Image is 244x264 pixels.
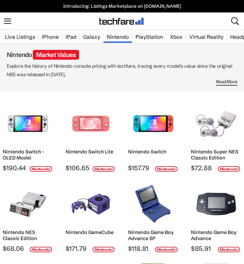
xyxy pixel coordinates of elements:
span: $118.81 [128,244,178,253]
p: Explore the history of Nintendo console pricing with techfare, tracing every model's value since ... [7,62,237,79]
span: Market Values [33,50,79,60]
h2: Nintendo Game Boy Advance [191,229,241,241]
span: $72.88 [191,164,241,172]
a: Galaxy [80,30,103,43]
h2: Nintendo GameCube [66,229,116,235]
span: $68.06 [3,244,53,253]
a: Nintendo Switch Nintendo Switch $157.79 nintendo-logo [125,98,181,172]
img: Nintendo GameCube [71,182,111,226]
h2: Nintendo Game Boy Advance SP [128,229,178,241]
a: Nintendo Game Boy Advance SP Nintendo Game Boy Advance SP $118.81 nintendo-logo [125,179,181,253]
h2: Nintendo Switch [128,149,178,155]
div: Read More [7,79,237,85]
img: nintendo-logo [155,166,178,172]
a: iPhone [39,30,62,43]
span: $190.44 [3,164,53,172]
a: iPad [62,30,80,43]
img: techfare logo [99,18,144,25]
a: Nintendo [103,30,132,43]
h1: Nintendo [7,51,237,59]
span: $157.79 [128,164,178,172]
a: Nintendo GameCube Nintendo GameCube $171.79 nintendo-logo [63,179,119,253]
img: nintendo-logo [29,166,52,172]
img: Nintendo Game Boy Advance SP [196,182,236,226]
img: nintendo-logo [92,166,115,172]
a: Introducing: Listings Marketplace on [DOMAIN_NAME] [3,3,241,9]
img: Nintendo Game Boy Advance SP [133,182,173,226]
img: Nintendo Switch (OLED Model) [8,101,48,145]
img: nintendo-logo [218,246,241,253]
span: $85.91 [191,244,241,253]
h2: Nintendo Super NES Classic Edition [191,149,241,161]
img: Nintendo Super NES Classic Edition [196,101,236,145]
a: Nintendo Switch Lite Nintendo Switch Lite $106.65 nintendo-logo [63,98,119,172]
a: PlayStation [132,30,167,43]
a: Xbox [167,30,186,43]
img: nintendo-logo [92,246,115,253]
h2: Nintendo Switch - OLED Model [3,149,53,161]
img: Nintendo NES Classic Edition [8,182,48,226]
span: $171.79 [66,244,116,253]
img: Nintendo Switch [133,101,173,145]
h2: Nintendo Switch Lite [66,149,116,155]
span: Read More [216,79,237,86]
img: nintendo-logo [218,166,241,172]
a: Virtual Reality [186,30,227,43]
img: nintendo-logo [29,246,52,253]
img: Nintendo Switch Lite [71,101,111,145]
h2: Nintendo NES Classic Edition [3,229,53,241]
span: $106.65 [66,164,116,172]
a: Live Listings [2,30,39,43]
img: nintendo-logo [155,246,178,253]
